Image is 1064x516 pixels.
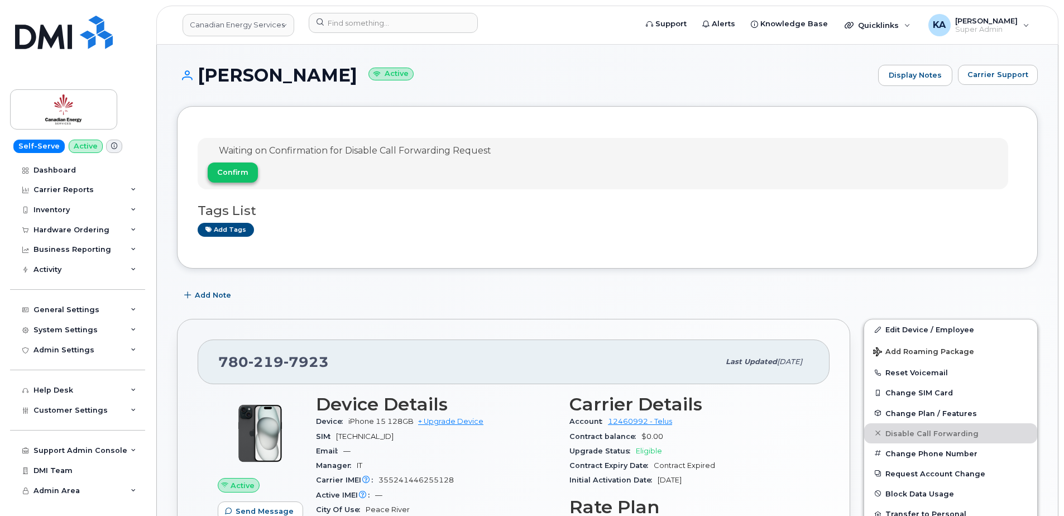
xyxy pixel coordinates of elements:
[316,461,357,470] span: Manager
[873,347,974,358] span: Add Roaming Package
[885,409,977,417] span: Change Plan / Features
[218,353,329,370] span: 780
[378,476,454,484] span: 355241446255128
[219,145,491,156] span: Waiting on Confirmation for Disable Call Forwarding Request
[343,447,351,455] span: —
[958,65,1038,85] button: Carrier Support
[569,461,654,470] span: Contract Expiry Date
[658,476,682,484] span: [DATE]
[726,357,777,366] span: Last updated
[864,362,1037,383] button: Reset Voicemail
[569,447,636,455] span: Upgrade Status
[316,394,556,414] h3: Device Details
[418,417,483,426] a: + Upgrade Device
[177,65,873,85] h1: [PERSON_NAME]
[864,319,1037,340] a: Edit Device / Employee
[198,204,1017,218] h3: Tags List
[316,432,336,441] span: SIM
[348,417,414,426] span: iPhone 15 128GB
[208,163,258,183] button: Confirm
[366,505,410,514] span: Peace River
[777,357,802,366] span: [DATE]
[336,432,394,441] span: [TECHNICAL_ID]
[227,400,294,467] img: iPhone_15_Black.png
[636,447,662,455] span: Eligible
[864,484,1037,504] button: Block Data Usage
[198,223,254,237] a: Add tags
[316,476,378,484] span: Carrier IMEI
[864,443,1037,464] button: Change Phone Number
[375,491,382,499] span: —
[316,491,375,499] span: Active IMEI
[368,68,414,80] small: Active
[316,417,348,426] span: Device
[177,285,241,305] button: Add Note
[864,464,1037,484] button: Request Account Change
[357,461,362,470] span: IT
[569,417,608,426] span: Account
[864,423,1037,443] button: Disable Call Forwarding
[885,429,979,437] span: Disable Call Forwarding
[569,432,641,441] span: Contract balance
[569,394,809,414] h3: Carrier Details
[864,383,1037,403] button: Change SIM Card
[654,461,715,470] span: Contract Expired
[878,65,952,86] a: Display Notes
[967,69,1028,80] span: Carrier Support
[641,432,663,441] span: $0.00
[316,447,343,455] span: Email
[248,353,284,370] span: 219
[864,403,1037,423] button: Change Plan / Features
[864,340,1037,362] button: Add Roaming Package
[284,353,329,370] span: 7923
[195,290,231,300] span: Add Note
[217,167,248,178] span: Confirm
[316,505,366,514] span: City Of Use
[231,480,255,491] span: Active
[608,417,672,426] a: 12460992 - Telus
[569,476,658,484] span: Initial Activation Date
